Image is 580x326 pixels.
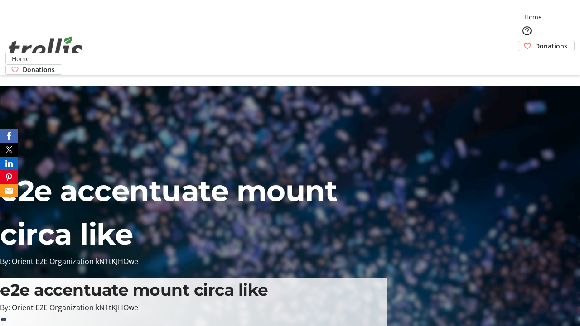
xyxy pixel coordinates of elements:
a: Home [518,12,547,22]
span: Donations [535,41,567,51]
a: Home [6,54,35,63]
button: Help [518,22,536,40]
span: Home [12,54,29,63]
span: Home [524,12,542,22]
button: Cart [518,51,536,69]
span: Donations [23,65,55,74]
a: Donations [5,64,62,75]
img: Orient E2E Organization kN1tKJHOwe's Logo [5,26,86,72]
a: Donations [518,41,575,51]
